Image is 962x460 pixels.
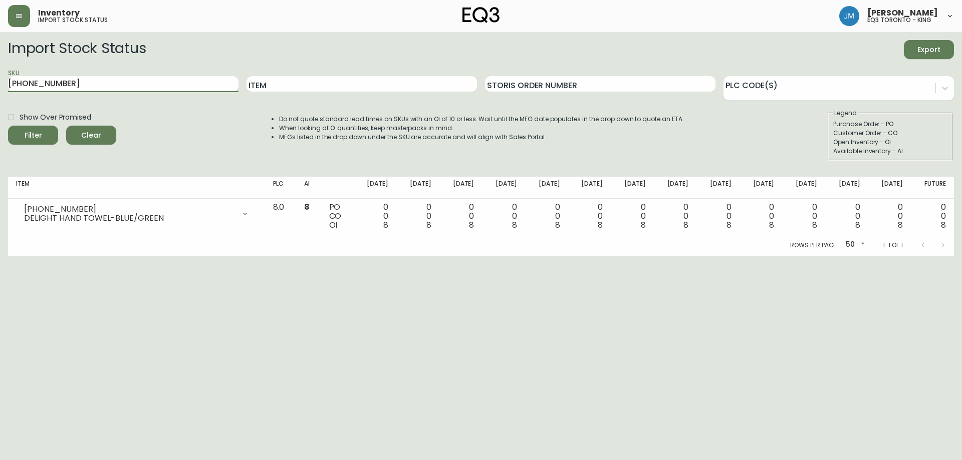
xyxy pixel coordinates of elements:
[704,203,732,230] div: 0 0
[576,203,603,230] div: 0 0
[8,177,265,199] th: Item
[304,201,310,213] span: 8
[833,120,947,129] div: Purchase Order - PO
[296,177,321,199] th: AI
[38,9,80,17] span: Inventory
[25,129,42,142] div: Filter
[842,237,867,253] div: 50
[867,9,938,17] span: [PERSON_NAME]
[833,147,947,156] div: Available Inventory - AI
[329,203,346,230] div: PO CO
[883,241,903,250] p: 1-1 of 1
[727,219,732,231] span: 8
[265,199,297,234] td: 8.0
[24,214,235,223] div: DELIGHT HAND TOWEL-BLUE/GREEN
[439,177,483,199] th: [DATE]
[790,203,817,230] div: 0 0
[641,219,646,231] span: 8
[279,115,684,124] li: Do not quote standard lead times on SKUs with an OI of 10 or less. Wait until the MFG date popula...
[490,203,517,230] div: 0 0
[654,177,697,199] th: [DATE]
[619,203,646,230] div: 0 0
[555,219,560,231] span: 8
[833,109,858,118] legend: Legend
[38,17,108,23] h5: import stock status
[662,203,689,230] div: 0 0
[8,126,58,145] button: Filter
[74,129,108,142] span: Clear
[525,177,568,199] th: [DATE]
[279,124,684,133] li: When looking at OI quantities, keep masterpacks in mind.
[683,219,688,231] span: 8
[812,219,817,231] span: 8
[898,219,903,231] span: 8
[904,40,954,59] button: Export
[868,177,911,199] th: [DATE]
[833,129,947,138] div: Customer Order - CO
[598,219,603,231] span: 8
[782,177,825,199] th: [DATE]
[426,219,431,231] span: 8
[568,177,611,199] th: [DATE]
[66,126,116,145] button: Clear
[855,219,860,231] span: 8
[469,219,474,231] span: 8
[748,203,775,230] div: 0 0
[941,219,946,231] span: 8
[696,177,740,199] th: [DATE]
[354,177,397,199] th: [DATE]
[404,203,431,230] div: 0 0
[533,203,560,230] div: 0 0
[833,138,947,147] div: Open Inventory - OI
[911,177,954,199] th: Future
[20,112,91,123] span: Show Over Promised
[329,219,338,231] span: OI
[867,17,931,23] h5: eq3 toronto - king
[825,177,868,199] th: [DATE]
[265,177,297,199] th: PLC
[8,40,146,59] h2: Import Stock Status
[876,203,903,230] div: 0 0
[24,205,235,214] div: [PHONE_NUMBER]
[482,177,525,199] th: [DATE]
[447,203,474,230] div: 0 0
[839,6,859,26] img: b88646003a19a9f750de19192e969c24
[362,203,389,230] div: 0 0
[769,219,774,231] span: 8
[16,203,257,225] div: [PHONE_NUMBER]DELIGHT HAND TOWEL-BLUE/GREEN
[512,219,517,231] span: 8
[919,203,946,230] div: 0 0
[740,177,783,199] th: [DATE]
[833,203,860,230] div: 0 0
[912,44,946,56] span: Export
[279,133,684,142] li: MFGs listed in the drop down under the SKU are accurate and will align with Sales Portal.
[790,241,838,250] p: Rows per page:
[396,177,439,199] th: [DATE]
[462,7,500,23] img: logo
[383,219,388,231] span: 8
[611,177,654,199] th: [DATE]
